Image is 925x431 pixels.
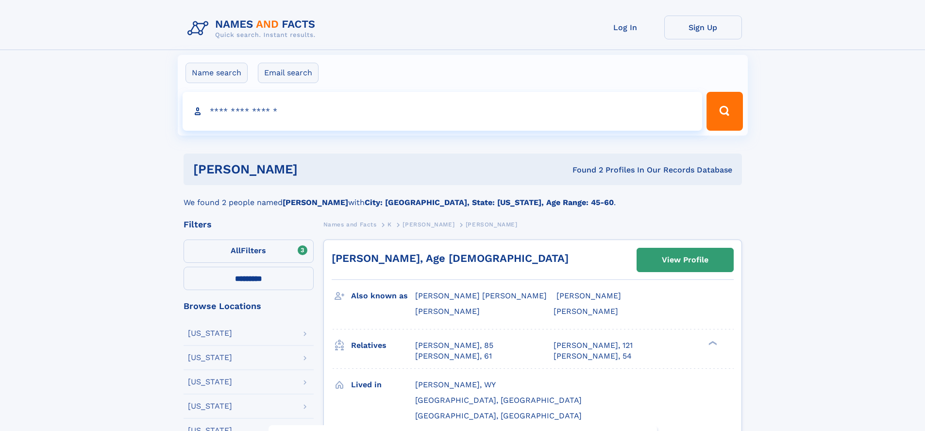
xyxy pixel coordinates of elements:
[387,221,392,228] span: K
[351,337,415,354] h3: Relatives
[193,163,435,175] h1: [PERSON_NAME]
[184,240,314,263] label: Filters
[587,16,664,39] a: Log In
[637,248,733,272] a: View Profile
[554,307,618,316] span: [PERSON_NAME]
[183,92,703,131] input: search input
[435,165,732,175] div: Found 2 Profiles In Our Records Database
[188,329,232,337] div: [US_STATE]
[184,185,742,208] div: We found 2 people named with .
[231,246,241,255] span: All
[403,221,454,228] span: [PERSON_NAME]
[664,16,742,39] a: Sign Up
[415,411,582,420] span: [GEOGRAPHIC_DATA], [GEOGRAPHIC_DATA]
[554,351,632,362] a: [PERSON_NAME], 54
[184,16,323,42] img: Logo Names and Facts
[706,92,742,131] button: Search Button
[184,220,314,229] div: Filters
[351,288,415,304] h3: Also known as
[415,351,492,362] a: [PERSON_NAME], 61
[415,380,496,389] span: [PERSON_NAME], WY
[258,63,319,83] label: Email search
[283,198,348,207] b: [PERSON_NAME]
[466,221,518,228] span: [PERSON_NAME]
[415,307,480,316] span: [PERSON_NAME]
[415,291,547,300] span: [PERSON_NAME] [PERSON_NAME]
[554,340,633,351] a: [PERSON_NAME], 121
[188,354,232,362] div: [US_STATE]
[556,291,621,300] span: [PERSON_NAME]
[185,63,248,83] label: Name search
[332,252,569,264] a: [PERSON_NAME], Age [DEMOGRAPHIC_DATA]
[415,340,493,351] a: [PERSON_NAME], 85
[323,218,377,230] a: Names and Facts
[188,402,232,410] div: [US_STATE]
[403,218,454,230] a: [PERSON_NAME]
[706,340,718,346] div: ❯
[415,396,582,405] span: [GEOGRAPHIC_DATA], [GEOGRAPHIC_DATA]
[351,377,415,393] h3: Lived in
[662,249,708,271] div: View Profile
[365,198,614,207] b: City: [GEOGRAPHIC_DATA], State: [US_STATE], Age Range: 45-60
[184,302,314,310] div: Browse Locations
[188,378,232,386] div: [US_STATE]
[387,218,392,230] a: K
